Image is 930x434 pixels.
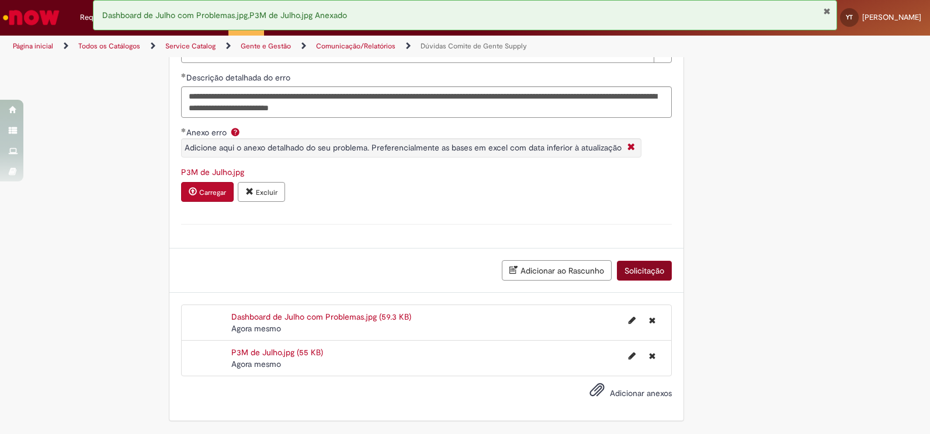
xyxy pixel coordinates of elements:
[642,311,662,330] button: Excluir Dashboard de Julho com Problemas.jpg
[610,388,672,398] span: Adicionar anexos
[9,36,611,57] ul: Trilhas de página
[186,72,293,83] span: Descrição detalhada do erro
[199,188,226,197] small: Carregar
[421,41,527,51] a: Dúvidas Comite de Gente Supply
[181,128,186,132] span: Obrigatório Preenchido
[624,142,638,154] i: Fechar More information Por question_anexo_erro
[238,182,285,202] button: Excluir anexo P3M de Julho.jpg
[862,12,921,22] span: [PERSON_NAME]
[165,41,216,51] a: Service Catalog
[78,41,140,51] a: Todos os Catálogos
[231,323,281,334] time: 27/08/2025 16:49:22
[186,127,229,138] span: Anexo erro
[587,379,608,406] button: Adicionar anexos
[80,12,121,23] span: Requisições
[622,346,643,365] button: Editar nome de arquivo P3M de Julho.jpg
[231,359,281,369] span: Agora mesmo
[241,41,291,51] a: Gente e Gestão
[823,6,831,16] button: Fechar Notificação
[228,127,242,136] span: Ajuda para Anexo erro
[185,142,622,153] span: Adicione aqui o anexo detalhado do seu problema. Preferencialmente as bases em excel com data inf...
[1,6,61,29] img: ServiceNow
[231,359,281,369] time: 27/08/2025 16:49:22
[256,188,277,197] small: Excluir
[13,41,53,51] a: Página inicial
[642,346,662,365] button: Excluir P3M de Julho.jpg
[181,182,234,202] button: Carregar anexo de Anexo erro Required
[231,311,411,322] a: Dashboard de Julho com Problemas.jpg (59.3 KB)
[617,261,672,281] button: Solicitação
[181,167,244,177] a: Download de P3M de Julho.jpg
[622,311,643,330] button: Editar nome de arquivo Dashboard de Julho com Problemas.jpg
[502,260,612,281] button: Adicionar ao Rascunho
[181,86,672,118] textarea: Descrição detalhada do erro
[316,41,395,51] a: Comunicação/Relatórios
[846,13,853,21] span: YT
[231,323,281,334] span: Agora mesmo
[181,73,186,78] span: Obrigatório Preenchido
[231,347,323,358] a: P3M de Julho.jpg (55 KB)
[102,10,347,20] span: Dashboard de Julho com Problemas.jpg,P3M de Julho.jpg Anexado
